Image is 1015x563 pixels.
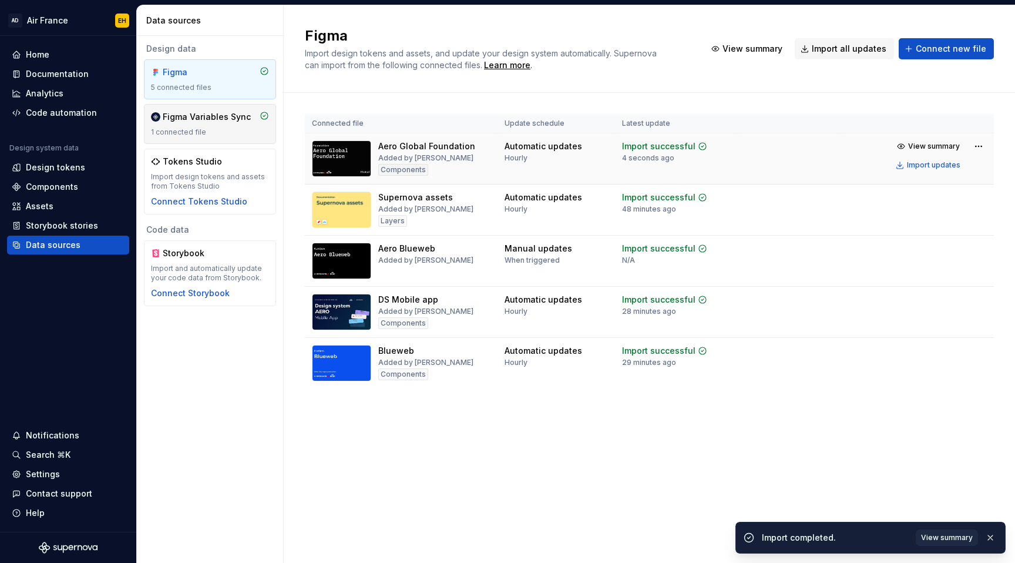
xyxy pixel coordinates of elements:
div: 5 connected files [151,83,269,92]
div: N/A [622,256,635,265]
div: Added by [PERSON_NAME] [378,153,473,163]
button: Help [7,504,129,522]
a: Design tokens [7,158,129,177]
button: Contact support [7,484,129,503]
button: View summary [892,138,966,155]
div: Components [378,317,428,329]
div: Added by [PERSON_NAME] [378,205,473,214]
button: Search ⌘K [7,445,129,464]
div: Import design tokens and assets from Tokens Studio [151,172,269,191]
div: Automatic updates [505,192,582,203]
span: View summary [722,43,782,55]
div: DS Mobile app [378,294,438,306]
div: Import completed. [762,532,909,544]
svg: Supernova Logo [39,542,98,554]
a: Storybook stories [7,216,129,235]
div: Import and automatically update your code data from Storybook. [151,264,269,283]
div: Data sources [146,15,278,26]
div: Design system data [9,143,79,153]
div: Automatic updates [505,294,582,306]
a: Data sources [7,236,129,254]
th: Connected file [305,114,498,133]
h2: Figma [305,26,691,45]
a: Learn more [484,59,530,71]
div: Import successful [622,192,695,203]
a: Tokens StudioImport design tokens and assets from Tokens StudioConnect Tokens Studio [144,149,276,215]
div: Automatic updates [505,345,582,357]
div: Data sources [26,239,80,251]
div: Hourly [505,153,527,163]
div: Analytics [26,88,63,99]
button: Notifications [7,426,129,445]
span: . [482,61,532,70]
div: Added by [PERSON_NAME] [378,358,473,367]
div: Aero Blueweb [378,243,435,254]
a: Settings [7,465,129,484]
button: Connect Tokens Studio [151,196,247,207]
div: Automatic updates [505,140,582,152]
div: 1 connected file [151,128,269,137]
div: When triggered [505,256,560,265]
div: Design data [144,43,276,55]
div: Notifications [26,430,79,441]
a: Documentation [7,65,129,83]
a: Figma Variables Sync1 connected file [144,104,276,144]
div: Figma [163,66,219,78]
div: Import successful [622,345,695,357]
div: Hourly [505,358,527,367]
span: Connect new file [916,43,986,55]
div: Documentation [26,68,89,80]
div: Components [378,368,428,380]
div: Aero Global Foundation [378,140,475,152]
span: View summary [921,533,973,542]
div: Figma Variables Sync [163,111,251,123]
th: Latest update [615,114,737,133]
div: AD [8,14,22,28]
span: Import design tokens and assets, and update your design system automatically. Supernova can impor... [305,48,659,70]
div: Hourly [505,307,527,316]
div: 4 seconds ago [622,153,674,163]
div: Components [26,181,78,193]
div: Contact support [26,488,92,500]
button: Connect Storybook [151,287,230,299]
div: Assets [26,200,53,212]
a: Home [7,45,129,64]
div: Help [26,507,45,519]
a: Code automation [7,103,129,122]
div: EH [118,16,126,25]
div: Home [26,49,49,61]
th: Update schedule [498,114,615,133]
div: Code data [144,224,276,236]
button: Import all updates [795,38,894,59]
div: 29 minutes ago [622,358,676,367]
div: Search ⌘K [26,449,70,461]
div: Blueweb [378,345,414,357]
div: 28 minutes ago [622,307,676,316]
a: Assets [7,197,129,216]
div: Supernova assets [378,192,453,203]
div: Import successful [622,294,695,306]
div: 48 minutes ago [622,205,676,214]
div: Import successful [622,243,695,254]
div: Tokens Studio [163,156,222,167]
div: Added by [PERSON_NAME] [378,307,473,316]
div: Design tokens [26,162,85,173]
button: View summary [916,530,978,546]
div: Hourly [505,205,527,214]
div: Import updates [907,160,960,170]
button: View summary [705,38,790,59]
div: Manual updates [505,243,572,254]
span: Import all updates [812,43,886,55]
div: Components [378,164,428,176]
button: ADAir FranceEH [2,8,134,33]
div: Code automation [26,107,97,119]
a: Figma5 connected files [144,59,276,99]
div: Settings [26,468,60,480]
a: Analytics [7,84,129,103]
div: Storybook [163,247,219,259]
div: Layers [378,215,407,227]
button: Connect new file [899,38,994,59]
